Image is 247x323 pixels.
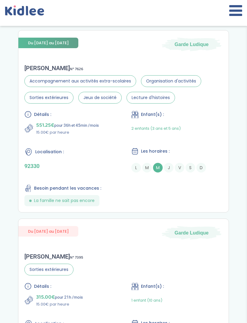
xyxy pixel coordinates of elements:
[18,226,78,237] span: Du [DATE] au [DATE]
[35,149,64,155] span: Localisation :
[36,121,54,129] span: 551.25€
[36,121,99,129] p: pour 36h et 45min /mois
[153,163,163,172] span: M
[78,92,122,104] span: Jeux de société
[24,64,223,72] div: [PERSON_NAME]
[141,111,164,118] span: Enfant(s) :
[141,148,170,154] span: Les horaires :
[36,293,83,301] p: pour 21h /mois
[127,92,175,104] span: Lecture d'histoires
[34,185,101,191] span: Besoin pendant les vacances :
[24,264,73,275] span: Sorties extérieures
[164,163,174,172] span: J
[24,92,73,104] span: Sorties extérieures
[18,38,78,48] span: Du [DATE] au [DATE]
[142,163,152,172] span: M
[141,283,164,290] span: Enfant(s) :
[186,163,195,172] span: S
[34,111,51,118] span: Détails :
[34,197,95,204] span: La famille ne sait pas encore
[36,301,83,307] p: 15.00€ par heure
[175,163,184,172] span: V
[24,163,116,169] p: 92330
[131,126,181,131] span: 2 enfants (3 ans et 5 ans)
[36,129,99,135] p: 15.00€ par heure
[141,75,201,87] span: Organisation d'activités
[175,41,209,48] span: Garde Ludique
[34,283,51,290] span: Détails :
[24,75,136,87] span: Accompagnement aux activités extra-scolaires
[196,163,206,172] span: D
[131,297,162,303] span: 1 enfant (10 ans)
[24,253,83,260] div: [PERSON_NAME]
[131,163,141,172] span: L
[175,229,209,236] span: Garde Ludique
[70,254,83,261] span: N° 7395
[70,66,83,72] span: N° 7626
[36,293,55,301] span: 315.00€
